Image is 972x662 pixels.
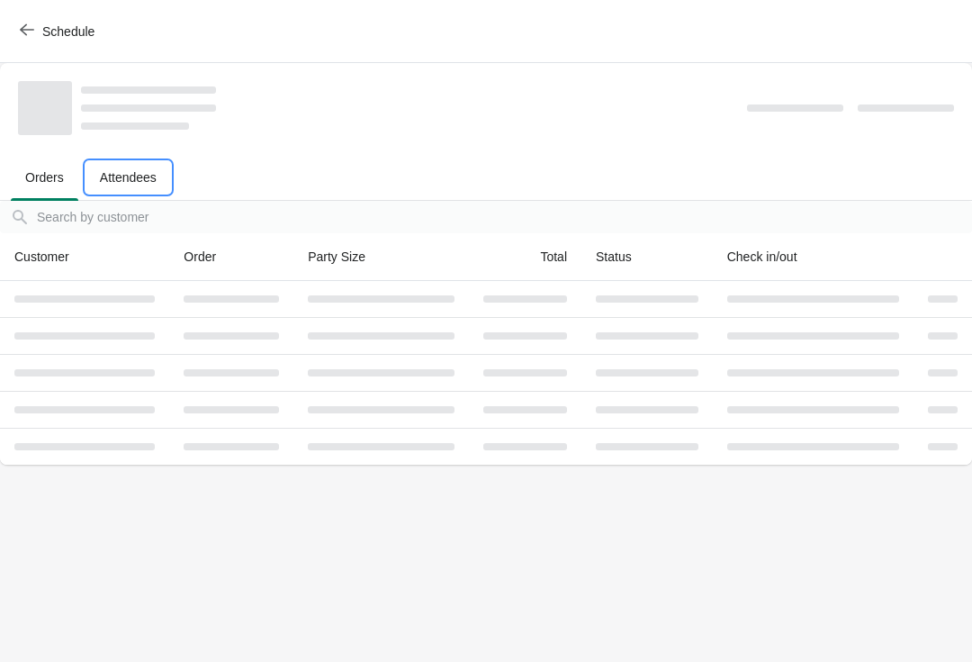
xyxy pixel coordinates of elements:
th: Check in/out [713,233,913,281]
span: Schedule [42,24,94,39]
span: Orders [11,161,78,194]
th: Order [169,233,293,281]
button: Schedule [9,15,109,48]
th: Total [469,233,581,281]
th: Status [581,233,713,281]
th: Party Size [293,233,469,281]
input: Search by customer [36,201,972,233]
span: Attendees [85,161,171,194]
